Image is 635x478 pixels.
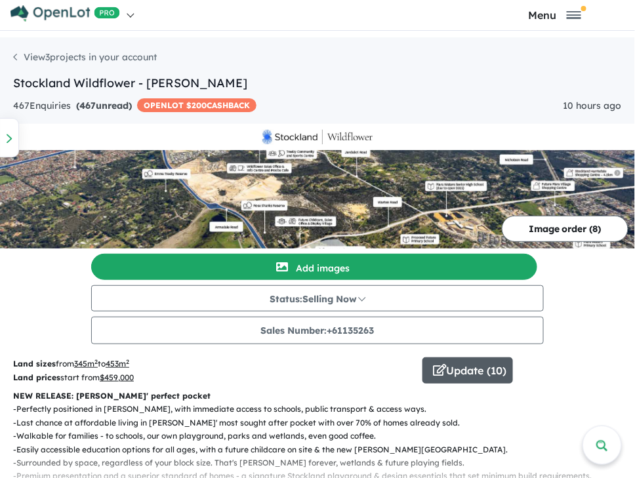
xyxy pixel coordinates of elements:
[13,357,413,370] p: from
[10,5,120,22] img: Openlot PRO Logo White
[74,359,98,368] u: 345 m
[91,317,544,344] button: Sales Number:+61135263
[137,98,256,112] span: OPENLOT $ 200 CASHBACK
[79,100,96,111] span: 467
[98,359,129,368] span: to
[76,100,132,111] strong: ( unread)
[13,359,56,368] b: Land sizes
[13,50,622,74] nav: breadcrumb
[94,358,98,365] sup: 2
[422,357,513,384] button: Update (10)
[13,75,247,90] a: Stockland Wildflower - [PERSON_NAME]
[126,358,129,365] sup: 2
[13,403,622,416] p: - Perfectly positioned in [PERSON_NAME], with immediate access to schools, public transport & acc...
[563,98,622,114] div: 10 hours ago
[13,51,157,63] a: View3projects in your account
[13,98,256,114] div: 467 Enquir ies
[13,389,622,403] p: NEW RELEASE: [PERSON_NAME]' perfect pocket
[13,371,413,384] p: start from
[13,416,622,429] p: - Last chance at affordable living in [PERSON_NAME]' most sought after pocket with over 70% of ho...
[100,372,134,382] u: $ 459,000
[13,443,622,456] p: - Easily accessible education options for all ages, with a future childcare on site & the new [PE...
[478,9,632,21] button: Toggle navigation
[13,372,60,382] b: Land prices
[91,285,544,311] button: Status:Selling Now
[502,216,628,242] button: Image order (8)
[13,429,622,443] p: - Walkable for families - to schools, our own playground, parks and wetlands, even good coffee.
[91,254,537,280] button: Add images
[5,129,630,145] img: Stockland Wildflower - Piara Waters Logo
[13,456,622,469] p: - Surrounded by space, regardless of your block size. That's [PERSON_NAME] forever, wetlands & fu...
[106,359,129,368] u: 453 m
